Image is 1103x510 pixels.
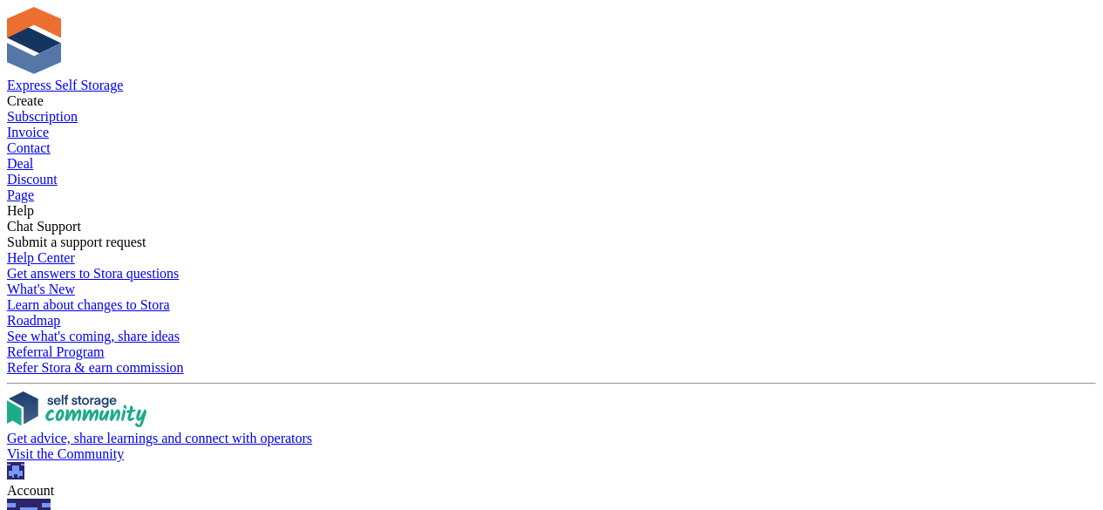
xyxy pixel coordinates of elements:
a: Subscription [7,109,1096,125]
img: stora-icon-8386f47178a22dfd0bd8f6a31ec36ba5ce8667c1dd55bd0f319d3a0aa187defe.svg [7,7,61,74]
a: Referral Program Refer Stora & earn commission [7,344,1096,376]
a: Page [7,187,1096,203]
span: Account [7,483,54,498]
span: Help Center [7,250,75,265]
a: Invoice [7,125,1096,140]
span: Visit the Community [7,446,124,461]
div: Learn about changes to Stora [7,297,1096,313]
a: Deal [7,156,1096,172]
img: Vahnika Batchu [7,462,24,479]
a: What's New Learn about changes to Stora [7,282,1096,313]
a: Discount [7,172,1096,187]
div: Get advice, share learnings and connect with operators [7,431,1096,446]
a: Help Center Get answers to Stora questions [7,250,1096,282]
img: community-logo-e120dcb29bea30313fccf008a00513ea5fe9ad107b9d62852cae38739ed8438e.svg [7,391,146,427]
span: Roadmap [7,313,60,328]
span: Referral Program [7,344,105,359]
a: Get advice, share learnings and connect with operators Visit the Community [7,391,1096,462]
span: Create [7,93,44,108]
a: Contact [7,140,1096,156]
a: Roadmap See what's coming, share ideas [7,313,1096,344]
div: See what's coming, share ideas [7,329,1096,344]
span: What's New [7,282,75,296]
span: Help [7,203,34,218]
div: Refer Stora & earn commission [7,360,1096,376]
span: Chat Support [7,219,81,234]
a: Express Self Storage [7,78,123,92]
div: Get answers to Stora questions [7,266,1096,282]
div: Submit a support request [7,235,1096,250]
